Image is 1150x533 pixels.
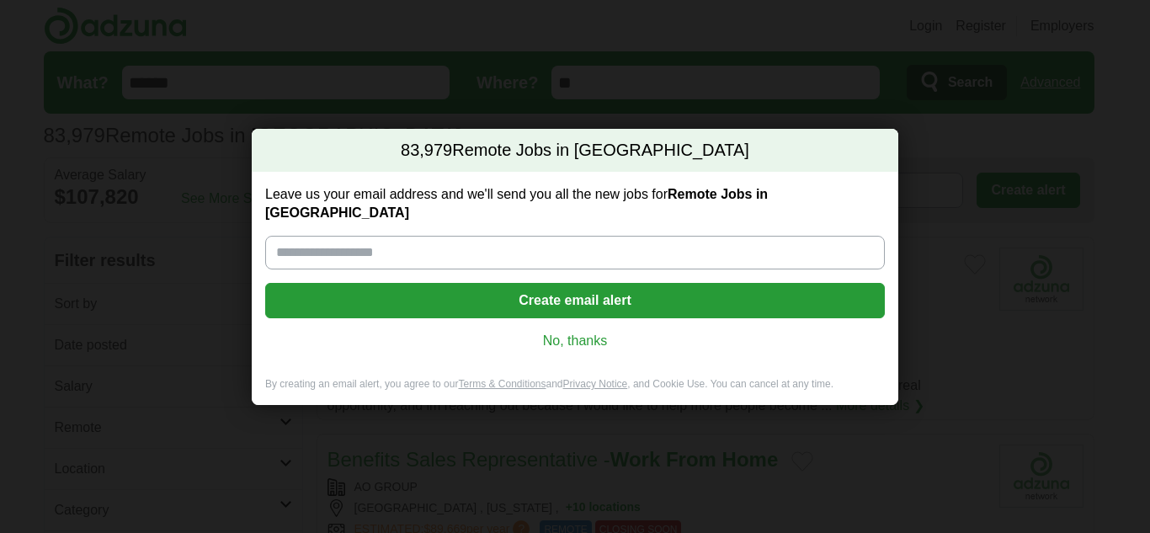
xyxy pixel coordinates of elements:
[563,378,628,390] a: Privacy Notice
[401,139,452,163] span: 83,979
[458,378,546,390] a: Terms & Conditions
[279,332,871,350] a: No, thanks
[265,283,885,318] button: Create email alert
[265,185,885,222] label: Leave us your email address and we'll send you all the new jobs for
[252,129,898,173] h2: Remote Jobs in [GEOGRAPHIC_DATA]
[252,377,898,405] div: By creating an email alert, you agree to our and , and Cookie Use. You can cancel at any time.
